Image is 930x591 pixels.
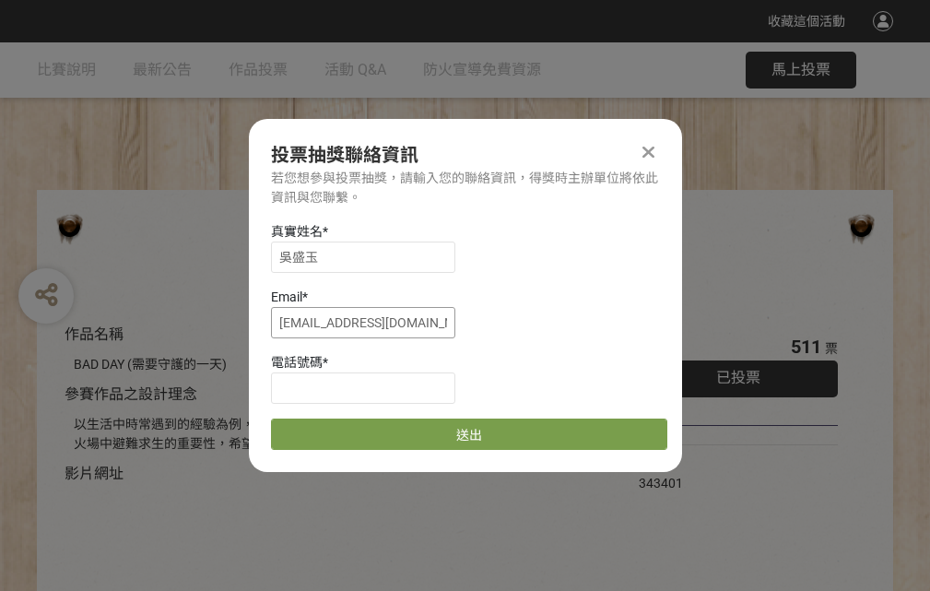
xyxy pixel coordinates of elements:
span: 真實姓名 [271,224,323,239]
span: 防火宣導免費資源 [423,61,541,78]
span: 活動 Q&A [324,61,386,78]
div: 投票抽獎聯絡資訊 [271,141,660,169]
span: 511 [791,336,821,358]
span: 馬上投票 [771,61,830,78]
span: Email [271,290,302,304]
div: 以生活中時常遇到的經驗為例，透過對比的方式宣傳住宅用火災警報器、家庭逃生計畫及火場中避難求生的重要性，希望透過趣味的短影音讓更多人認識到更多的防火觀念。 [74,415,583,454]
iframe: Facebook Share [688,455,780,473]
span: 收藏這個活動 [768,14,845,29]
div: 若您想參與投票抽獎，請輸入您的聯絡資訊，得獎時主辦單位將依此資訊與您聯繫。 [271,169,660,207]
span: 已投票 [716,369,760,386]
a: 最新公告 [133,42,192,98]
span: 參賽作品之設計理念 [65,385,197,403]
span: 作品投票 [229,61,288,78]
a: 比賽說明 [37,42,96,98]
span: 影片網址 [65,465,124,482]
button: 送出 [271,419,667,450]
span: 比賽說明 [37,61,96,78]
a: 防火宣導免費資源 [423,42,541,98]
span: 票 [825,341,838,356]
span: 作品名稱 [65,325,124,343]
span: 電話號碼 [271,355,323,370]
a: 作品投票 [229,42,288,98]
a: 活動 Q&A [324,42,386,98]
button: 馬上投票 [746,52,856,89]
span: 最新公告 [133,61,192,78]
div: BAD DAY (需要守護的一天) [74,355,583,374]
